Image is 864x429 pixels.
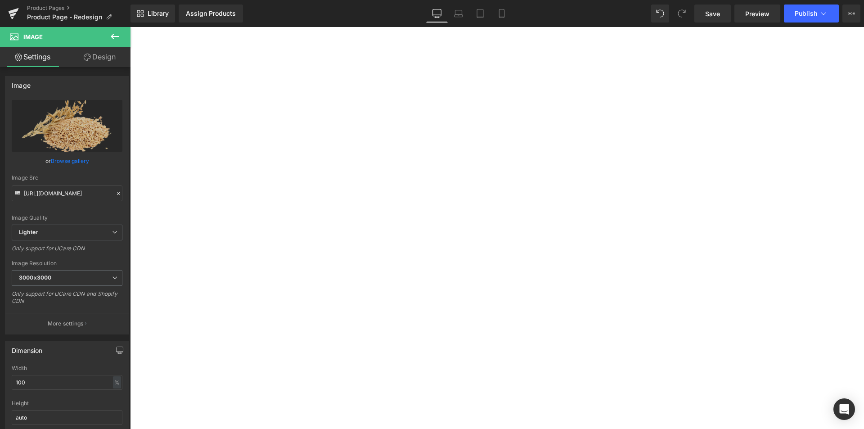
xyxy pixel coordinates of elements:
a: Tablet [469,5,491,23]
button: Publish [784,5,839,23]
button: Redo [673,5,691,23]
span: Product Page - Redesign [27,14,102,21]
div: Image [12,77,31,89]
div: Only support for UCare CDN and Shopify CDN [12,290,122,311]
a: Browse gallery [51,153,89,169]
a: Desktop [426,5,448,23]
button: More settings [5,313,129,334]
a: Mobile [491,5,513,23]
div: Height [12,400,122,406]
a: New Library [130,5,175,23]
b: Lighter [19,229,38,235]
input: auto [12,410,122,425]
button: More [842,5,860,23]
div: Image Src [12,175,122,181]
div: Image Resolution [12,260,122,266]
div: Dimension [12,342,43,354]
a: Design [67,47,132,67]
a: Laptop [448,5,469,23]
span: Image [23,33,43,41]
input: auto [12,375,122,390]
div: Image Quality [12,215,122,221]
div: Width [12,365,122,371]
button: Undo [651,5,669,23]
span: Preview [745,9,769,18]
span: Publish [795,10,817,17]
div: Only support for UCare CDN [12,245,122,258]
span: Save [705,9,720,18]
div: Assign Products [186,10,236,17]
input: Link [12,185,122,201]
span: Library [148,9,169,18]
a: Product Pages [27,5,130,12]
div: or [12,156,122,166]
p: More settings [48,320,84,328]
div: % [113,376,121,388]
b: 3000x3000 [19,274,51,281]
a: Preview [734,5,780,23]
div: Open Intercom Messenger [833,398,855,420]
